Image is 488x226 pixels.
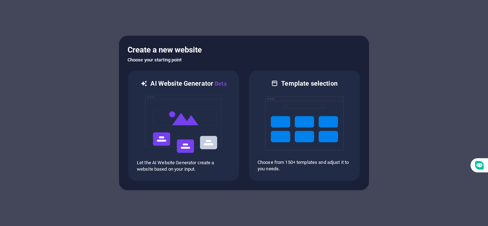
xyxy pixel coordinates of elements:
[248,70,360,182] div: Template selectionChoose from 150+ templates and adjust it to you needs.
[128,44,360,56] h5: Create a new website
[128,70,240,182] div: AI Website GeneratorBetaaiLet the AI Website Generator create a website based on your input.
[281,79,337,88] h6: Template selection
[137,160,230,172] p: Let the AI Website Generator create a website based on your input.
[128,56,360,64] h6: Choose your starting point
[258,159,351,172] p: Choose from 150+ templates and adjust it to you needs.
[144,88,223,160] img: ai
[150,79,226,88] h6: AI Website Generator
[213,80,227,87] span: Beta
